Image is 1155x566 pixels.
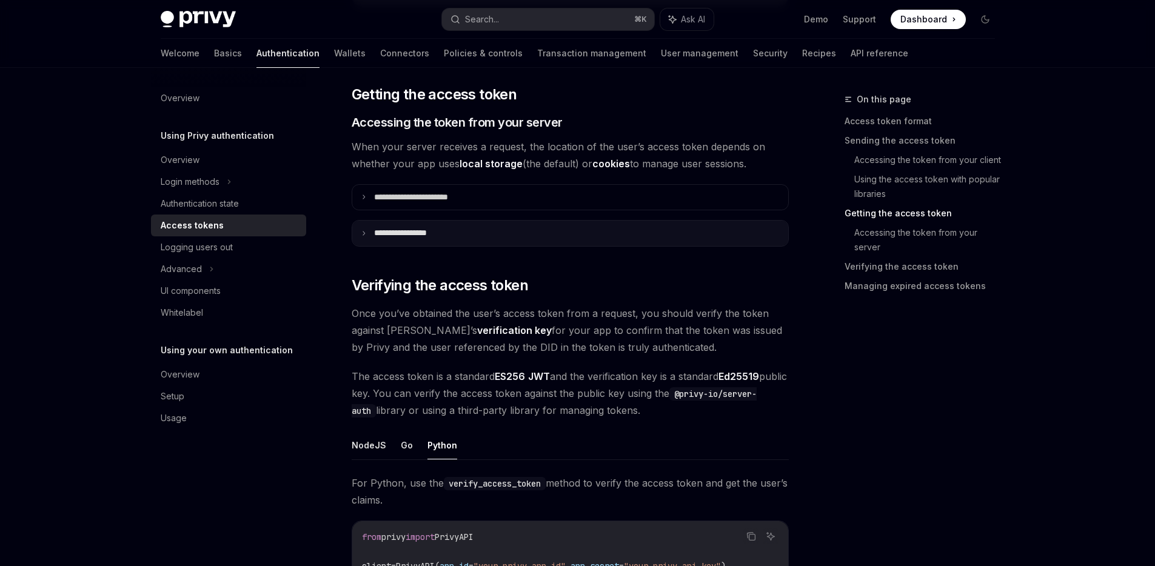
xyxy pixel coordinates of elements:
[161,39,199,68] a: Welcome
[334,39,366,68] a: Wallets
[427,431,457,459] button: Python
[161,262,202,276] div: Advanced
[151,193,306,215] a: Authentication state
[151,215,306,236] a: Access tokens
[477,324,552,336] strong: verification key
[161,11,236,28] img: dark logo
[495,370,525,383] a: ES256
[161,389,184,404] div: Setup
[845,276,1005,296] a: Managing expired access tokens
[161,218,224,233] div: Access tokens
[161,343,293,358] h5: Using your own authentication
[661,39,738,68] a: User management
[380,39,429,68] a: Connectors
[352,276,528,295] span: Verifying the access token
[976,10,995,29] button: Toggle dark mode
[161,305,203,320] div: Whitelabel
[851,39,908,68] a: API reference
[900,13,947,25] span: Dashboard
[592,158,630,170] strong: cookies
[845,131,1005,150] a: Sending the access token
[381,531,406,542] span: privy
[151,236,306,258] a: Logging users out
[854,170,1005,204] a: Using the access token with popular libraries
[161,91,199,105] div: Overview
[465,12,499,27] div: Search...
[214,39,242,68] a: Basics
[352,431,386,459] button: NodeJS
[444,477,546,490] code: verify_access_token
[352,368,789,419] span: The access token is a standard and the verification key is a standard public key. You can verify ...
[161,128,274,143] h5: Using Privy authentication
[161,153,199,167] div: Overview
[634,15,647,24] span: ⌘ K
[352,138,789,172] span: When your server receives a request, the location of the user’s access token depends on whether y...
[528,370,550,383] a: JWT
[802,39,836,68] a: Recipes
[444,39,523,68] a: Policies & controls
[151,364,306,385] a: Overview
[845,204,1005,223] a: Getting the access token
[352,474,789,508] span: For Python, use the method to verify the access token and get the user’s claims.
[845,112,1005,131] a: Access token format
[681,13,705,25] span: Ask AI
[151,280,306,302] a: UI components
[743,528,759,544] button: Copy the contents from the code block
[845,257,1005,276] a: Verifying the access token
[854,223,1005,257] a: Accessing the token from your server
[352,85,517,104] span: Getting the access token
[161,367,199,382] div: Overview
[660,8,714,30] button: Ask AI
[352,114,563,131] span: Accessing the token from your server
[804,13,828,25] a: Demo
[435,531,474,542] span: PrivyAPI
[718,370,759,383] a: Ed25519
[854,150,1005,170] a: Accessing the token from your client
[161,411,187,425] div: Usage
[401,431,413,459] button: Go
[891,10,966,29] a: Dashboard
[151,407,306,429] a: Usage
[161,196,239,211] div: Authentication state
[763,528,778,544] button: Ask AI
[161,284,221,298] div: UI components
[352,305,789,356] span: Once you’ve obtained the user’s access token from a request, you should verify the token against ...
[460,158,523,170] strong: local storage
[352,387,757,418] code: @privy-io/server-auth
[151,87,306,109] a: Overview
[256,39,320,68] a: Authentication
[161,175,219,189] div: Login methods
[442,8,654,30] button: Search...⌘K
[151,302,306,324] a: Whitelabel
[537,39,646,68] a: Transaction management
[406,531,435,542] span: import
[362,531,381,542] span: from
[151,385,306,407] a: Setup
[161,240,233,255] div: Logging users out
[843,13,876,25] a: Support
[857,92,911,107] span: On this page
[753,39,788,68] a: Security
[151,149,306,171] a: Overview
